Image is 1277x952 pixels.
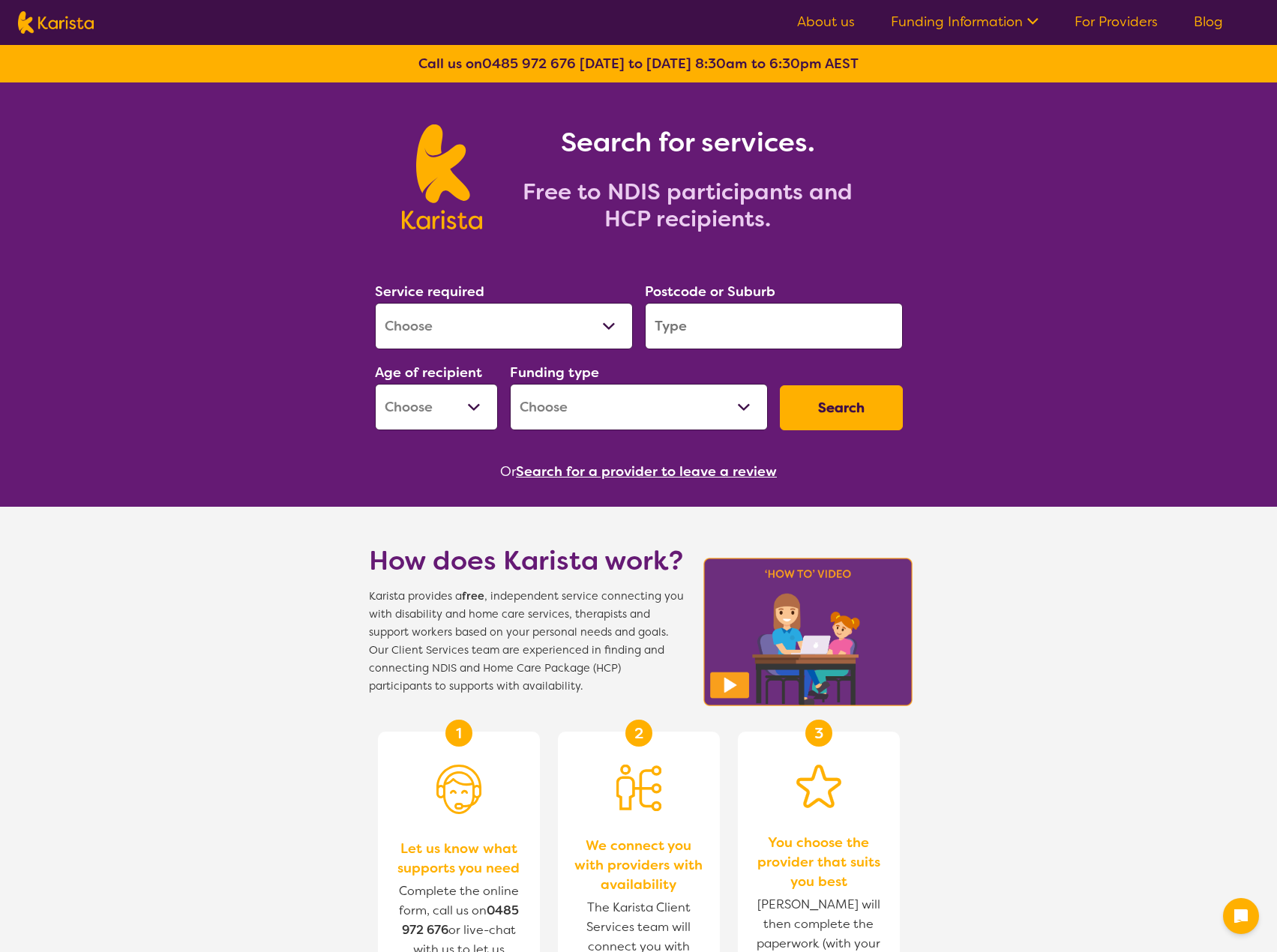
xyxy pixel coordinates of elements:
[402,124,482,229] img: Karista logo
[500,124,875,160] h1: Search for services.
[753,833,885,891] span: You choose the provider that suits you best
[18,11,94,34] img: Karista logo
[625,720,652,747] div: 2
[699,553,918,711] img: Karista video
[645,283,775,301] label: Postcode or Suburb
[375,283,484,301] label: Service required
[369,543,684,579] h1: How does Karista work?
[805,720,832,747] div: 3
[369,588,684,696] span: Karista provides a , independent service connecting you with disability and home care services, t...
[780,385,903,430] button: Search
[500,178,875,232] h2: Free to NDIS participants and HCP recipients.
[462,589,484,603] b: free
[1194,13,1223,31] a: Blog
[510,364,599,382] label: Funding type
[393,839,525,878] span: Let us know what supports you need
[891,13,1039,31] a: Funding Information
[445,720,472,747] div: 1
[500,460,516,483] span: Or
[418,55,859,73] b: Call us on [DATE] to [DATE] 8:30am to 6:30pm AEST
[796,765,841,808] img: Star icon
[616,765,661,811] img: Person being matched to services icon
[436,765,481,814] img: Person with headset icon
[645,303,903,349] input: Type
[482,55,576,73] a: 0485 972 676
[1075,13,1158,31] a: For Providers
[797,13,855,31] a: About us
[516,460,777,483] button: Search for a provider to leave a review
[375,364,482,382] label: Age of recipient
[573,836,705,894] span: We connect you with providers with availability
